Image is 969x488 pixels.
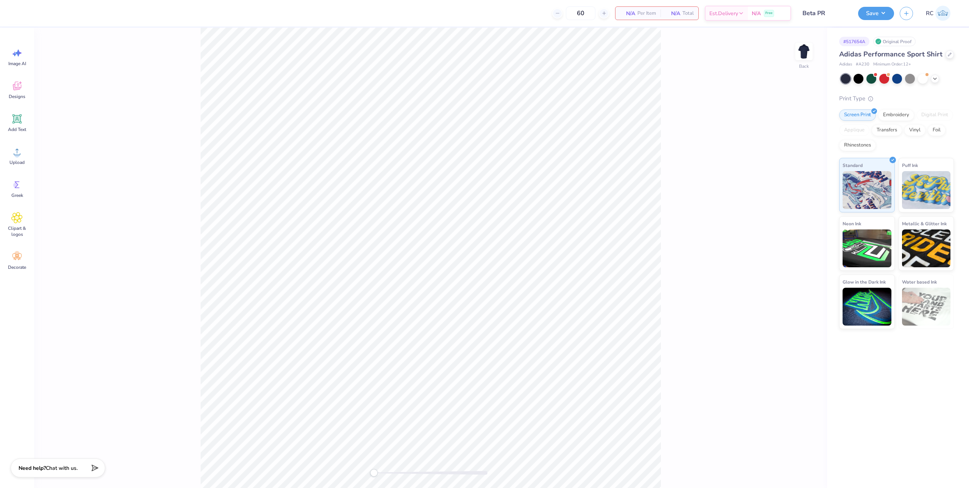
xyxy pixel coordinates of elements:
div: Digital Print [916,109,953,121]
span: Standard [843,161,863,169]
span: Free [765,11,773,16]
span: Total [682,9,694,17]
span: N/A [620,9,635,17]
input: Untitled Design [797,6,852,21]
span: Per Item [637,9,656,17]
span: Chat with us. [46,465,78,472]
span: Adidas Performance Sport Shirt [839,50,943,59]
div: Embroidery [878,109,914,121]
div: Screen Print [839,109,876,121]
img: Neon Ink [843,229,891,267]
img: Back [796,44,812,59]
span: Glow in the Dark Ink [843,278,886,286]
span: Greek [11,192,23,198]
div: Print Type [839,94,954,103]
img: Water based Ink [902,288,951,326]
span: Metallic & Glitter Ink [902,220,947,228]
strong: Need help? [19,465,46,472]
span: Clipart & logos [5,225,30,237]
div: Applique [839,125,869,136]
div: Vinyl [904,125,925,136]
span: Upload [9,159,25,165]
span: Est. Delivery [709,9,738,17]
span: Add Text [8,126,26,133]
span: Minimum Order: 12 + [873,61,911,68]
span: Adidas [839,61,852,68]
div: Foil [928,125,946,136]
span: Neon Ink [843,220,861,228]
input: – – [566,6,595,20]
span: Designs [9,94,25,100]
span: N/A [665,9,680,17]
a: RC [922,6,954,21]
div: Original Proof [873,37,916,46]
div: Accessibility label [370,469,378,477]
div: Rhinestones [839,140,876,151]
span: Puff Ink [902,161,918,169]
img: Standard [843,171,891,209]
img: Glow in the Dark Ink [843,288,891,326]
img: Puff Ink [902,171,951,209]
div: Transfers [872,125,902,136]
button: Save [858,7,894,20]
img: Metallic & Glitter Ink [902,229,951,267]
span: RC [926,9,933,18]
span: # A230 [856,61,869,68]
div: # 517654A [839,37,869,46]
span: Decorate [8,264,26,270]
img: Rio Cabojoc [935,6,950,21]
div: Back [799,63,809,70]
span: Water based Ink [902,278,937,286]
span: Image AI [8,61,26,67]
span: N/A [752,9,761,17]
